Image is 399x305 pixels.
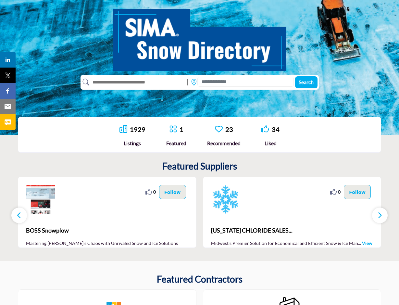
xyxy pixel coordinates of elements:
[225,125,233,133] a: 23
[344,185,371,199] button: Follow
[207,139,241,147] div: Recommended
[211,240,373,253] p: Midwest's Premier Solution for Economical and Efficient Snow & Ice Man
[130,125,145,133] a: 1929
[26,222,188,239] a: BOSS Snowplow
[299,79,314,85] span: Search
[113,2,286,71] img: SIMA Snow Directory
[157,274,243,285] h2: Featured Contractors
[261,139,280,147] div: Liked
[211,226,373,235] span: [US_STATE] CHLORIDE SALES...
[162,161,237,172] h2: Featured Suppliers
[159,185,186,199] button: Follow
[26,226,188,235] span: BOSS Snowplow
[349,188,366,196] p: Follow
[180,125,183,133] a: 1
[26,240,188,253] p: Mastering [PERSON_NAME]'s Chaos with Unrivaled Snow and Ice Solutions Opera
[39,247,42,253] span: ...
[215,125,223,134] a: Go to Recommended
[211,222,373,239] b: MICHIGAN CHLORIDE SALES LLC
[186,77,189,87] img: Rectangle%203585.svg
[119,139,145,147] div: Listings
[295,76,318,88] button: Search
[261,125,269,133] i: Go to Liked
[211,185,240,214] img: MICHIGAN CHLORIDE SALES LLC
[272,125,280,133] a: 34
[43,247,65,253] a: View More
[358,240,361,246] span: ...
[211,222,373,239] a: [US_STATE] CHLORIDE SALES...
[166,139,186,147] div: Featured
[169,125,177,134] a: Go to Featured
[26,185,55,214] img: BOSS Snowplow
[338,188,341,195] span: 0
[164,188,181,196] p: Follow
[153,188,156,195] span: 0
